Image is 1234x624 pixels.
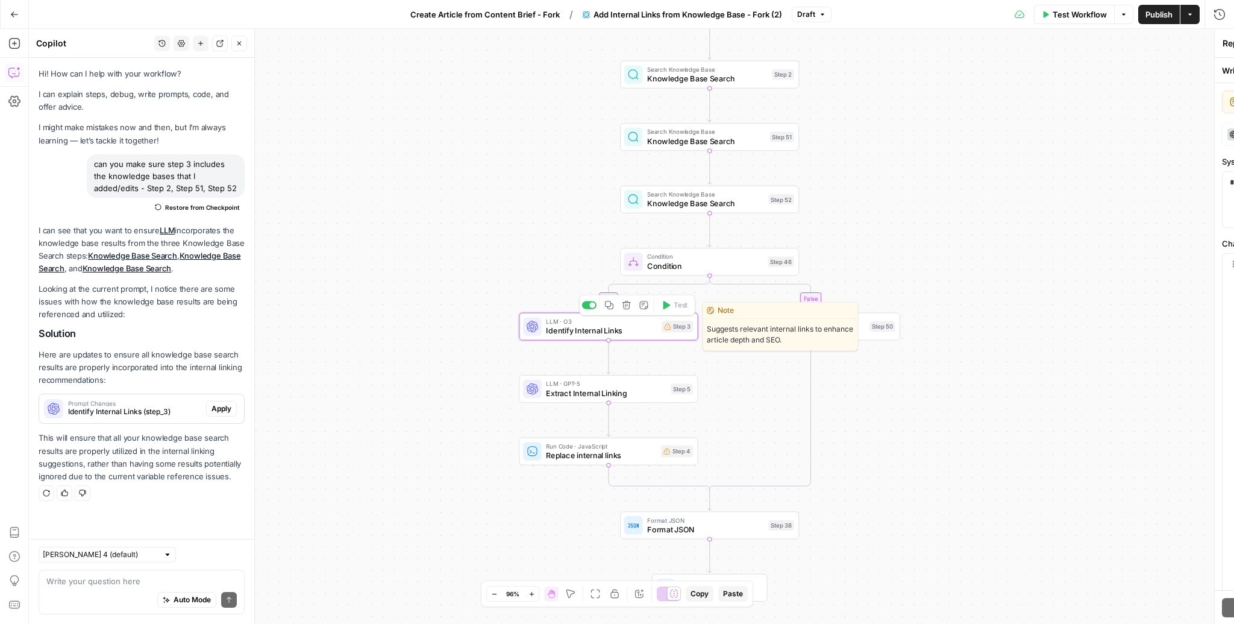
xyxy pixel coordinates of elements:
[39,224,245,276] p: I can see that you want to ensure incorporates the knowledge base results from the three Knowledg...
[708,539,712,573] g: Edge from step_38 to end
[708,489,712,510] g: Edge from step_46-conditional-end to step_38
[748,325,865,336] span: Write Liquid Text
[708,26,712,60] g: Edge from start to step_2
[160,225,175,235] a: LLM
[546,325,657,336] span: Identify Internal Links
[647,65,767,74] span: Search Knowledge Base
[721,313,900,341] div: Write Liquid TextWrite Liquid TextStep 50
[174,594,211,605] span: Auto Mode
[403,5,567,24] button: Create Article from Content Brief - Fork
[519,438,698,465] div: Run Code · JavaScriptReplace internal linksStep 4
[647,515,764,525] span: Format JSON
[647,260,763,271] span: Condition
[1034,5,1114,24] button: Test Workflow
[575,5,789,24] button: Add Internal Links from Knowledge Base - Fork (2)
[703,319,857,350] span: Suggests relevant internal links to enhance article depth and SEO.
[546,441,656,450] span: Run Code · JavaScript
[718,586,748,602] button: Paste
[647,73,767,84] span: Knowledge Base Search
[647,523,764,535] span: Format JSON
[39,68,245,80] p: Hi! How can I help with your workflow?
[39,88,245,113] p: I can explain steps, debug, write prompts, code, and offer advice.
[708,88,712,122] g: Edge from step_2 to step_51
[657,298,692,313] button: Test
[519,313,698,341] div: LLM · O3Identify Internal LinksStep 3Test
[661,446,693,457] div: Step 4
[165,203,240,212] span: Restore from Checkpoint
[150,200,245,215] button: Restore from Checkpoint
[679,578,757,587] span: End
[710,276,813,312] g: Edge from step_46 to step_50
[569,7,573,22] span: /
[797,9,815,20] span: Draft
[39,283,245,321] p: Looking at the current prompt, I notice there are some issues with how the knowledge base results...
[620,511,799,539] div: Format JSONFormat JSONStep 38
[647,189,764,198] span: Search Knowledge Base
[674,300,687,310] span: Test
[748,317,865,326] span: Write Liquid Text
[769,520,794,531] div: Step 38
[869,321,895,332] div: Step 50
[620,248,799,276] div: ConditionConditionStep 46
[686,586,713,602] button: Copy
[769,194,794,204] div: Step 52
[679,586,757,597] span: Output
[546,379,666,388] span: LLM · GPT-5
[1145,8,1173,20] span: Publish
[39,348,245,386] p: Here are updates to ensure all knowledge base search results are properly incorporated into the i...
[87,154,245,198] div: can you make sure step 3 includes the knowledge bases that I added/edits - Step 2, Step 51, Step 52
[39,432,245,483] p: This will ensure that all your knowledge base search results are properly utilized in the interna...
[703,303,857,319] div: Note
[43,549,158,561] input: Claude Sonnet 4 (default)
[708,151,712,184] g: Edge from step_51 to step_52
[620,186,799,213] div: Search Knowledge BaseKnowledge Base SearchStep 52
[39,328,245,339] h2: Solution
[620,123,799,151] div: Search Knowledge BaseKnowledge Base SearchStep 51
[723,588,743,599] span: Paste
[647,252,763,261] span: Condition
[506,589,519,599] span: 96%
[708,213,712,247] g: Edge from step_52 to step_46
[768,257,794,267] div: Step 46
[211,403,231,414] span: Apply
[769,132,794,142] div: Step 51
[607,340,610,374] g: Edge from step_3 to step_5
[662,321,693,332] div: Step 3
[691,588,709,599] span: Copy
[772,69,794,80] div: Step 2
[607,403,610,436] g: Edge from step_5 to step_4
[671,383,693,394] div: Step 5
[83,263,172,273] a: Knowledge Base Search
[68,400,201,406] span: Prompt Changes
[620,574,799,602] div: EndOutput
[546,317,657,326] span: LLM · O3
[1053,8,1107,20] span: Test Workflow
[88,251,177,260] a: Knowledge Base Search
[1138,5,1180,24] button: Publish
[647,198,764,209] span: Knowledge Base Search
[36,37,151,49] div: Copilot
[410,8,560,20] span: Create Article from Content Brief - Fork
[792,7,832,22] button: Draft
[519,375,698,403] div: LLM · GPT-5Extract Internal LinkingStep 5
[68,406,201,417] span: Identify Internal Links (step_3)
[39,251,241,273] a: Knowledge Base Search
[157,592,216,608] button: Auto Mode
[546,387,666,399] span: Extract Internal Linking
[607,276,710,312] g: Edge from step_46 to step_3
[206,401,237,417] button: Apply
[39,121,245,147] p: I might make mistakes now and then, but I’m always learning — let’s tackle it together!
[647,127,765,136] span: Search Knowledge Base
[620,61,799,89] div: Search Knowledge BaseKnowledge Base SearchStep 2
[609,465,710,491] g: Edge from step_4 to step_46-conditional-end
[647,135,765,147] span: Knowledge Base Search
[546,450,656,461] span: Replace internal links
[710,340,811,492] g: Edge from step_50 to step_46-conditional-end
[594,8,782,20] span: Add Internal Links from Knowledge Base - Fork (2)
